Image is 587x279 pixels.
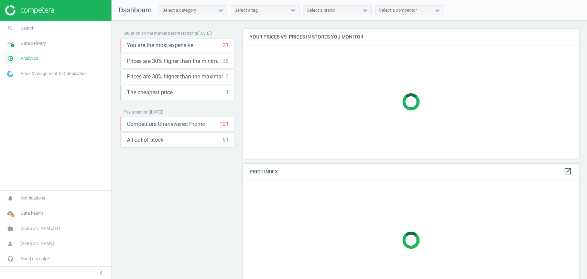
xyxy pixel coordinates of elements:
[379,7,417,13] div: Select a competitor
[4,52,17,65] i: pie_chart_outlined
[127,89,173,96] span: The cheapest price
[4,192,17,205] i: notifications
[226,73,229,81] div: 3
[307,7,335,13] div: Select a brand
[197,31,212,36] span: ( [DATE] )
[127,57,222,65] span: Prices are 30% higher than the minimum
[4,207,17,220] i: cloud_done
[226,89,229,96] div: 1
[243,29,579,45] h4: Your prices vs. prices in stores you monitor
[127,136,163,144] span: All out of stock
[127,73,223,81] span: Prices are 30% higher than the maximal
[149,110,163,115] span: ( [DATE] )
[21,71,87,77] span: Price Management & Optimization
[7,71,13,77] img: wGWNvw8QSZomAAAAABJRU5ErkJggg==
[127,120,205,128] span: Competitors Unanswered Promo
[222,136,229,144] div: 51
[127,42,193,49] span: You are the most expensive
[219,120,229,128] div: 101
[93,268,110,277] button: chevron_left
[5,5,54,15] img: ajHJNr6hYgQAAAAASUVORK5CYII=
[4,22,17,35] i: search
[119,6,152,14] span: Dashboard
[21,195,45,201] span: Notifications
[21,256,50,262] span: Need our help?
[4,37,17,50] i: timeline
[564,167,572,175] i: open_in_new
[564,167,572,176] a: open_in_new
[123,31,197,36] span: Situation on the market before repricing
[21,240,54,247] span: [PERSON_NAME]
[97,269,105,277] i: chevron_left
[162,7,196,13] div: Select a category
[222,42,229,49] div: 21
[21,55,39,62] span: Analytics
[21,225,60,232] span: [PERSON_NAME] FR
[4,252,17,265] i: headset_mic
[21,25,34,31] span: Search
[21,40,46,46] span: Data delivery
[222,57,229,65] div: 36
[123,110,149,115] span: Pay attention
[4,222,17,235] i: work
[21,210,43,216] span: Data health
[243,164,579,180] h4: Price Index
[4,237,17,250] i: person
[235,7,258,13] div: Select a tag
